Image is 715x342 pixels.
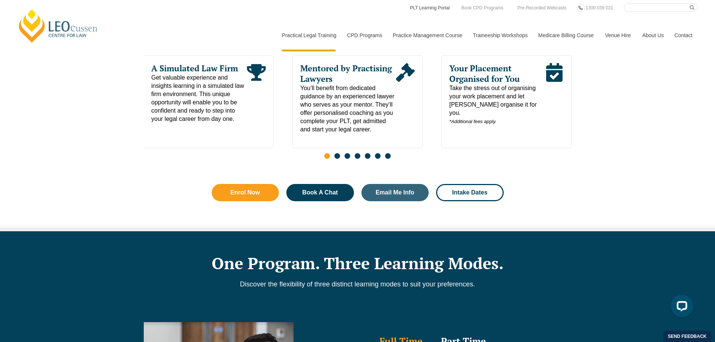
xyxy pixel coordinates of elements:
[230,190,260,196] span: Enrol Now
[385,153,391,159] span: Go to slide 7
[452,190,488,196] span: Intake Dates
[599,19,637,51] a: Venue Hire
[449,63,545,84] span: Your Placement Organised for You
[449,119,497,124] em: *Additional fees apply.
[300,84,396,134] span: You’ll benefit from dedicated guidance by an experienced lawyer who serves as your mentor. They’l...
[144,280,572,288] p: Discover the flexibility of three distinct learning modes to suit your preferences.
[17,8,100,44] a: [PERSON_NAME] Centre for Law
[459,4,505,12] a: Book CPD Programs
[375,153,381,159] span: Go to slide 6
[144,55,572,163] div: Slides
[361,184,429,201] a: Email Me Info
[355,153,360,159] span: Go to slide 4
[143,55,274,148] div: 1 / 7
[449,84,545,126] span: Take the stress out of organising your work placement and let [PERSON_NAME] organise it for you.
[286,184,354,201] a: Book A Chat
[334,153,340,159] span: Go to slide 2
[151,63,247,74] span: A Simulated Law Firm
[396,63,415,134] div: Read More
[637,19,669,51] a: About Us
[409,4,450,12] a: PLT Learning Portal
[341,19,387,51] a: CPD Programs
[436,184,504,201] a: Intake Dates
[212,184,279,201] a: Enrol Now
[365,153,370,159] span: Go to slide 5
[144,254,572,273] h2: One Program. Three Learning Modes.
[387,19,467,51] a: Practice Management Course
[586,5,613,11] span: 1300 039 031
[584,4,615,12] a: 1300 039 031
[545,63,563,126] div: Read More
[300,63,396,84] span: Mentored by Practising Lawyers
[533,19,599,51] a: Medicare Billing Course
[345,153,350,159] span: Go to slide 3
[247,63,266,123] div: Read More
[292,55,423,148] div: 2 / 7
[324,153,330,159] span: Go to slide 1
[669,19,698,51] a: Contact
[665,292,696,323] iframe: LiveChat chat widget
[376,190,414,196] span: Email Me Info
[441,55,572,148] div: 3 / 7
[516,4,569,12] a: Pre-Recorded Webcasts
[467,19,533,51] a: Traineeship Workshops
[302,190,338,196] span: Book A Chat
[151,74,247,123] span: Get valuable experience and insights learning in a simulated law firm environment. This unique op...
[276,19,342,51] a: Practical Legal Training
